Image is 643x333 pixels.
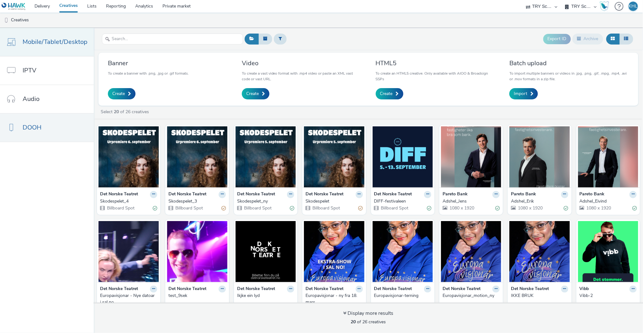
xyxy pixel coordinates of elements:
[306,198,363,204] a: Skodespelet
[304,221,364,282] img: Europavisjonar - ny fra 18. mars visual
[108,71,189,76] p: To create a banner with .png, .jpg or .gif formats.
[511,286,549,293] strong: Det Norske Teatret
[100,293,155,305] div: Europavisjonar - Nye datoar i sal no
[509,59,629,67] h3: Batch upload
[167,221,227,282] img: test_9sek visual
[237,198,294,204] a: Skodespelet_ny
[443,293,500,299] a: Europavisjonar_motion_ny
[619,34,633,44] button: Table
[443,286,481,293] strong: Det Norske Teatret
[374,198,429,204] div: DIFF-festivaleen
[511,198,568,204] a: Adshel_Erik
[100,109,151,115] a: Select of 26 creatives
[373,126,433,188] img: DIFF-festivaleen visual
[306,198,360,204] div: Skodespelet
[102,34,243,45] input: Search...
[606,34,620,44] button: Grid
[443,293,497,299] div: Europavisjonar_motion_ny
[23,37,88,46] span: Mobile/Tablet/Desktop
[242,88,269,99] a: Create
[632,205,637,212] div: Valid
[2,3,26,10] img: undefined Logo
[168,191,206,198] strong: Det Norske Teatret
[312,205,340,211] span: Billboard Spot
[509,71,629,82] p: To import multiple banners or videos in .jpg, .png, .gif, .mpg, .mp4, .avi or .mov formats in a z...
[374,293,429,299] div: Europavisjonar-terning
[108,88,136,99] a: Create
[509,88,538,99] a: Import
[374,293,431,299] a: Europavisjonar-terning
[514,91,527,97] span: Import
[23,66,36,75] span: IPTV
[237,286,275,293] strong: Det Norske Teatret
[511,293,568,299] a: IKKE BRUK
[543,34,571,44] button: Export ID
[578,221,638,282] img: Vibb-2 visual
[376,88,403,99] a: Create
[580,198,637,204] a: Adshel_Eivind
[236,126,296,188] img: Skodespelet_ny visual
[580,286,589,293] strong: Vibb
[242,59,361,67] h3: Video
[23,94,40,103] span: Audio
[376,71,495,82] p: To create an HTML5 creative. Only available with AIOO & Broadsign SSPs
[237,293,294,299] a: Ikjke ein lyd
[306,191,343,198] strong: Det Norske Teatret
[168,293,226,299] a: test_9sek
[106,205,135,211] span: Billboard Spot
[427,205,431,212] div: Valid
[112,91,125,97] span: Create
[374,198,431,204] a: DIFF-festivaleen
[351,319,356,325] strong: 20
[167,126,227,188] img: Skodespelet_3 visual
[114,109,119,115] strong: 20
[443,198,497,204] div: Adshel_Jens
[509,126,570,188] img: Adshel_Erik visual
[23,123,41,132] span: DOOH
[629,2,638,11] div: KHL
[449,205,474,211] span: 1080 x 1920
[237,293,292,299] div: Ikjke ein lyd
[495,205,500,212] div: Valid
[168,293,223,299] div: test_9sek
[380,91,393,97] span: Create
[168,286,206,293] strong: Det Norske Teatret
[343,310,394,317] div: Display more results
[98,126,159,188] img: Skodespelet_4 visual
[380,205,409,211] span: Billboard Spot
[441,126,501,188] img: Adshel_Jens visual
[600,1,609,11] img: Hawk Academy
[304,126,364,188] img: Skodespelet visual
[586,205,611,211] span: 1080 x 1920
[306,293,360,305] div: Europavisjonar - ny fra 18. mars
[580,198,634,204] div: Adshel_Eivind
[242,71,361,82] p: To create a vast video format with .mp4 video or paste an XML vast code or vast URL.
[564,205,568,212] div: Valid
[359,205,363,212] div: Partially valid
[100,286,138,293] strong: Det Norske Teatret
[168,198,223,204] div: Skodespelet_3
[517,205,543,211] span: 1080 x 1920
[306,293,363,305] a: Europavisjonar - ny fra 18. mars
[243,205,272,211] span: Billboard Spot
[374,191,412,198] strong: Det Norske Teatret
[100,293,157,305] a: Europavisjonar - Nye datoar i sal no
[221,205,226,212] div: Partially valid
[290,205,294,212] div: Valid
[175,205,203,211] span: Billboard Spot
[511,191,536,198] strong: Pareto Bank
[100,198,157,204] a: Skodespelet_4
[236,221,296,282] img: Ikjke ein lyd visual
[237,198,292,204] div: Skodespelet_ny
[580,293,637,299] a: Vibb-2
[580,191,605,198] strong: Pareto Bank
[237,191,275,198] strong: Det Norske Teatret
[509,221,570,282] img: IKKE BRUK visual
[108,59,189,67] h3: Banner
[168,198,226,204] a: Skodespelet_3
[443,191,468,198] strong: Pareto Bank
[580,293,634,299] div: Vibb-2
[511,198,566,204] div: Adshel_Erik
[578,126,638,188] img: Adshel_Eivind visual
